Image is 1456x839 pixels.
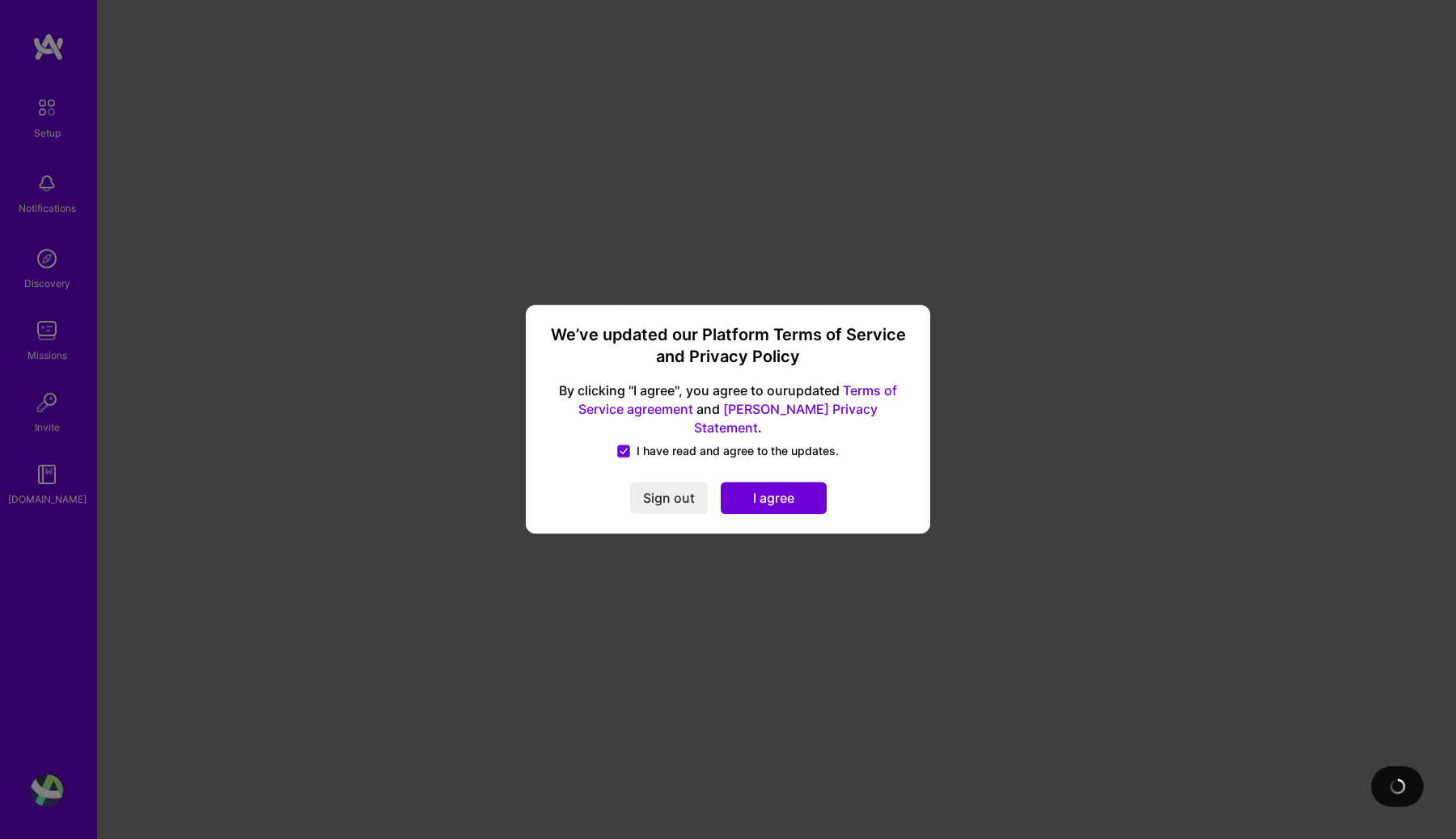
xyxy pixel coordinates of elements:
span: By clicking "I agree", you agree to our updated and . [545,382,911,437]
button: I agree [721,483,827,515]
span: I have read and agree to the updates. [637,444,839,460]
h3: We’ve updated our Platform Terms of Service and Privacy Policy [545,324,911,369]
img: loading [1390,778,1406,795]
a: Terms of Service agreement [578,382,897,417]
button: Sign out [630,483,708,515]
a: [PERSON_NAME] Privacy Statement [694,401,878,436]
